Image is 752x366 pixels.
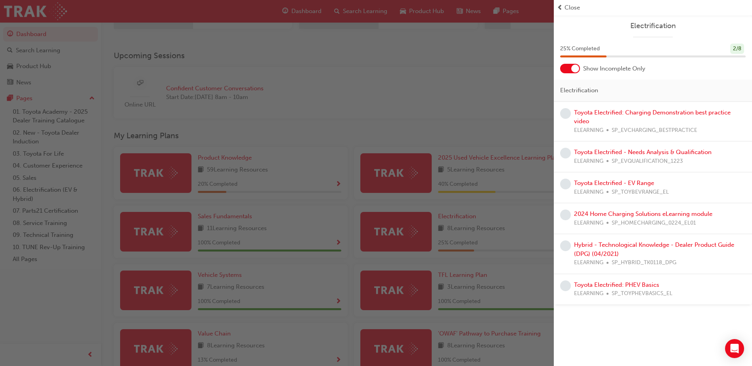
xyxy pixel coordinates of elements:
a: Electrification [560,21,746,30]
span: SP_TOYPHEVBASICS_EL [612,289,672,298]
span: learningRecordVerb_NONE-icon [560,240,571,251]
span: Show Incomplete Only [583,64,645,73]
div: Open Intercom Messenger [725,339,744,358]
span: 25 % Completed [560,44,600,53]
span: ELEARNING [574,126,603,135]
span: ELEARNING [574,157,603,166]
span: SP_TOYBEVRANGE_EL [612,188,669,197]
a: Toyota Electrified: Charging Demonstration best practice video [574,109,731,125]
span: prev-icon [557,3,563,12]
a: Toyota Electrified: PHEV Basics [574,281,659,288]
a: Toyota Electrified - Needs Analysis & Qualification [574,149,712,156]
span: Electrification [560,86,598,95]
span: Close [564,3,580,12]
span: learningRecordVerb_NONE-icon [560,148,571,158]
span: learningRecordVerb_NONE-icon [560,179,571,189]
span: SP_EVCHARGING_BESTPRACTICE [612,126,697,135]
span: learningRecordVerb_NONE-icon [560,108,571,119]
a: Toyota Electrified - EV Range [574,179,654,187]
span: SP_HOMECHARGING_0224_EL01 [612,219,696,228]
span: learningRecordVerb_NONE-icon [560,210,571,220]
span: SP_HYBRID_TK0118_DPG [612,258,676,267]
div: 2 / 8 [730,44,744,54]
span: learningRecordVerb_NONE-icon [560,280,571,291]
span: ELEARNING [574,258,603,267]
span: ELEARNING [574,289,603,298]
a: 2024 Home Charging Solutions eLearning module [574,210,712,217]
span: ELEARNING [574,188,603,197]
span: ELEARNING [574,219,603,228]
button: prev-iconClose [557,3,749,12]
a: Hybrid - Technological Knowledge - Dealer Product Guide (DPG) (04/2021) [574,241,734,257]
span: SP_EVQUALIFICATION_1223 [612,157,683,166]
